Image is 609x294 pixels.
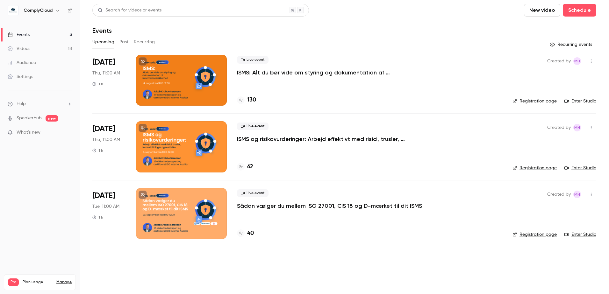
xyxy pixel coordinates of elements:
span: [DATE] [92,124,115,134]
div: Settings [8,73,33,80]
span: MH [574,57,580,65]
span: new [46,115,58,122]
div: 1 h [92,148,103,153]
span: MH [574,124,580,131]
span: Maibrit Hovedskou [573,191,581,198]
a: Enter Studio [564,231,596,238]
span: Help [17,101,26,107]
span: Maibrit Hovedskou [573,124,581,131]
span: Live event [237,122,269,130]
span: Created by [547,57,571,65]
button: Upcoming [92,37,114,47]
a: Enter Studio [564,98,596,104]
span: MH [574,191,580,198]
span: Created by [547,124,571,131]
h1: Events [92,27,112,34]
div: Audience [8,59,36,66]
button: Recurring events [547,39,596,50]
img: ComplyCloud [8,5,18,16]
a: 130 [237,96,256,104]
span: What's new [17,129,40,136]
iframe: Noticeable Trigger [64,130,72,136]
div: Sep 23 Tue, 11:00 AM (Europe/Copenhagen) [92,188,126,239]
span: Thu, 11:00 AM [92,136,120,143]
span: Plan usage [23,280,53,285]
a: 40 [237,229,254,238]
span: Maibrit Hovedskou [573,57,581,65]
span: Pro [8,278,19,286]
span: [DATE] [92,57,115,67]
button: Past [119,37,129,47]
h4: 130 [247,96,256,104]
div: Events [8,31,30,38]
div: 1 h [92,215,103,220]
span: Created by [547,191,571,198]
a: ISMS: Alt du bør vide om styring og dokumentation af informationssikkerhed [237,69,428,76]
div: Videos [8,45,30,52]
span: Live event [237,56,269,64]
div: Search for videos or events [98,7,161,14]
div: Sep 4 Thu, 11:00 AM (Europe/Copenhagen) [92,121,126,172]
a: ISMS og risikovurderinger: Arbejd effektivt med risici, trusler, foranstaltninger og restrisiko [237,135,428,143]
h6: ComplyCloud [24,7,53,14]
span: [DATE] [92,191,115,201]
h4: 40 [247,229,254,238]
a: Registration page [512,165,557,171]
button: New video [524,4,560,17]
div: 1 h [92,81,103,87]
span: Tue, 11:00 AM [92,203,119,210]
a: Registration page [512,98,557,104]
a: Enter Studio [564,165,596,171]
button: Schedule [563,4,596,17]
span: Thu, 11:00 AM [92,70,120,76]
a: Manage [56,280,72,285]
span: Live event [237,189,269,197]
a: Sådan vælger du mellem ISO 27001, CIS 18 og D-mærket til dit ISMS [237,202,422,210]
a: Registration page [512,231,557,238]
li: help-dropdown-opener [8,101,72,107]
button: Recurring [134,37,155,47]
h4: 62 [247,163,253,171]
div: Aug 14 Thu, 11:00 AM (Europe/Copenhagen) [92,55,126,106]
a: SpeakerHub [17,115,42,122]
a: 62 [237,163,253,171]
